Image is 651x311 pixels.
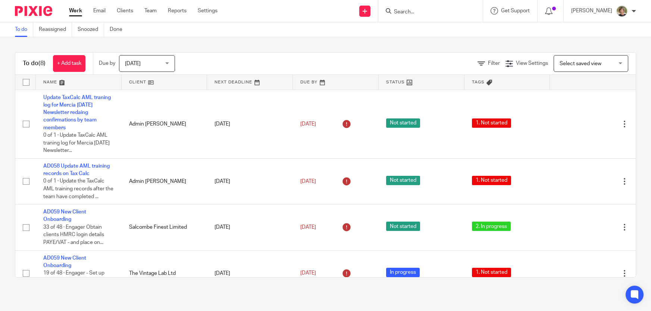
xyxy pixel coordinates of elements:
[571,7,612,15] p: [PERSON_NAME]
[43,133,110,153] span: 0 of 1 · Update TaxCalc AML traning log for Mercia [DATE] Newsletter...
[122,250,207,296] td: The Vintage Lab Ltd
[53,55,85,72] a: + Add task
[122,204,207,250] td: Salcombe Finest Limited
[207,90,293,158] td: [DATE]
[15,6,52,16] img: Pixie
[78,22,104,37] a: Snoozed
[43,179,113,199] span: 0 of 1 · Update the TaxCalc AML training records after the team have completed ...
[198,7,217,15] a: Settings
[99,60,115,67] p: Due by
[386,118,420,128] span: Not started
[300,179,316,184] span: [DATE]
[122,158,207,204] td: Admin [PERSON_NAME]
[560,61,601,66] span: Select saved view
[386,176,420,185] span: Not started
[207,158,293,204] td: [DATE]
[300,271,316,276] span: [DATE]
[300,121,316,127] span: [DATE]
[144,7,157,15] a: Team
[488,61,500,66] span: Filter
[43,225,104,245] span: 33 of 48 · Engager Obtain clients HMRC login details PAYE/VAT - and place on...
[386,268,420,277] span: In progress
[110,22,128,37] a: Done
[472,268,511,277] span: 1. Not started
[168,7,187,15] a: Reports
[43,95,111,130] a: Update TaxCalc AML traning log for Mercia [DATE] Newsletter redaing confirmations by team members
[122,90,207,158] td: Admin [PERSON_NAME]
[393,9,460,16] input: Search
[43,164,110,176] a: AD058 Update AML training records on Tax Calc
[472,222,511,231] span: 2. In progress
[125,61,141,66] span: [DATE]
[38,60,46,66] span: (8)
[117,7,133,15] a: Clients
[43,209,86,222] a: AD059 New Client Onboarding
[616,5,628,17] img: High%20Res%20Andrew%20Price%20Accountants_Poppy%20Jakes%20photography-1142.jpg
[501,8,530,13] span: Get Support
[39,22,72,37] a: Reassigned
[15,22,33,37] a: To do
[472,118,511,128] span: 1. Not started
[207,250,293,296] td: [DATE]
[472,80,485,84] span: Tags
[69,7,82,15] a: Work
[23,60,46,67] h1: To do
[93,7,106,15] a: Email
[300,225,316,230] span: [DATE]
[472,176,511,185] span: 1. Not started
[43,256,86,268] a: AD059 New Client Onboarding
[386,222,420,231] span: Not started
[207,204,293,250] td: [DATE]
[516,61,548,66] span: View Settings
[43,270,107,291] span: 19 of 48 · Engager - Set up directors, shareholders and partners on TaxCalc and...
